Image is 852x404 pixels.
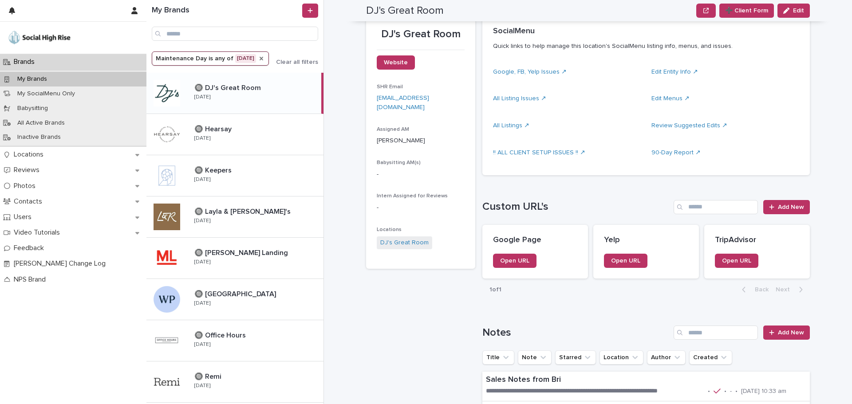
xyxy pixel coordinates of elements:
p: TripAdvisor [715,235,799,245]
button: Author [647,350,686,365]
span: Add New [778,204,804,210]
p: 🔘 [GEOGRAPHIC_DATA] [194,288,278,298]
a: Review Suggested Edits ↗ [651,122,727,129]
p: All Active Brands [10,119,72,127]
h2: SocialMenu [493,27,535,36]
p: DJ's Great Room [377,28,465,41]
a: TripAdvisorOpen URL [704,225,810,279]
p: 🔘 Remi [194,371,223,381]
p: NPS Brand [10,275,53,284]
p: [DATE] [194,135,210,141]
a: Google, FB, Yelp Issues ↗ [493,69,567,75]
p: • [724,388,726,395]
p: Photos [10,182,43,190]
a: Edit Menus ↗ [651,95,690,102]
p: 🔘 DJ's Great Room [194,82,263,92]
span: Assigned AM [377,127,409,132]
a: Add New [763,200,810,214]
input: Search [674,200,758,214]
p: Contacts [10,197,49,206]
p: [DATE] [194,177,210,183]
input: Search [674,326,758,340]
button: Title [482,350,514,365]
p: [DATE] [194,259,210,265]
p: 🔘 Office Hours [194,329,248,340]
p: 🔘 [PERSON_NAME] Landing [194,247,290,257]
a: 90-Day Report ↗ [651,149,701,156]
p: Inactive Brands [10,133,68,141]
button: ➕ Client Form [719,4,774,18]
button: Location [600,350,643,365]
p: Locations [10,150,51,159]
button: Next [772,286,810,294]
p: Users [10,213,39,221]
span: Edit [793,8,804,14]
p: Reviews [10,166,47,174]
a: All Listings ↗ [493,122,529,129]
p: Babysitting [10,105,55,112]
span: Clear all filters [276,59,318,65]
input: Search [152,27,318,41]
span: ➕ Client Form [725,6,768,15]
p: - [730,388,732,395]
p: 🔘 Keepers [194,165,233,175]
a: YelpOpen URL [593,225,699,279]
span: Next [776,286,795,293]
h1: My Brands [152,6,300,16]
a: Open URL [715,254,758,268]
p: • [708,388,710,395]
a: 🔘 Hearsay🔘 Hearsay [DATE] [146,114,323,155]
a: Google PageOpen URL [482,225,588,279]
p: Brands [10,58,42,66]
p: [PERSON_NAME] [377,136,465,145]
span: Open URL [611,258,640,264]
a: Open URL [493,254,536,268]
p: Yelp [604,235,688,245]
span: Locations [377,227,402,232]
button: Clear all filters [269,59,318,65]
p: 1 of 1 [482,279,509,301]
a: All Listing Issues ↗ [493,95,546,102]
button: Created [689,350,732,365]
a: !! ALL CLIENT SETUP ISSUES !! ↗ [493,149,585,156]
p: [PERSON_NAME] Change Log [10,259,113,268]
span: Website [384,59,408,66]
a: 🔘 Layla & [PERSON_NAME]'s🔘 Layla & [PERSON_NAME]'s [DATE] [146,196,323,238]
p: Video Tutorials [10,228,67,237]
span: Open URL [722,258,751,264]
p: Feedback [10,244,51,252]
span: Back [749,286,769,293]
button: Back [735,286,772,294]
p: Google Page [493,235,577,245]
p: [DATE] [194,341,210,348]
p: My Brands [10,75,54,83]
p: • [735,388,738,395]
p: Quick links to help manage this location's SocialMenu listing info, menus, and issues. [493,42,796,50]
span: Open URL [500,258,529,264]
a: 🔘 Remi🔘 Remi [DATE] [146,361,323,403]
a: Open URL [604,254,647,268]
button: Note [518,350,552,365]
a: Edit Entity Info ↗ [651,69,698,75]
a: Add New [763,326,810,340]
a: 🔘 [PERSON_NAME] Landing🔘 [PERSON_NAME] Landing [DATE] [146,238,323,279]
span: SHR Email [377,84,403,90]
h1: Custom URL's [482,200,670,213]
span: Add New [778,329,804,336]
p: [DATE] 10:33 am [741,388,786,395]
p: Sales Notes from Bri [486,375,806,385]
p: [DATE] [194,218,210,224]
p: [DATE] [194,94,210,100]
p: [DATE] [194,300,210,306]
a: 🔘 [GEOGRAPHIC_DATA]🔘 [GEOGRAPHIC_DATA] [DATE] [146,279,323,320]
span: Babysitting AM(s) [377,160,421,165]
p: - [377,170,465,179]
p: 🔘 Hearsay [194,123,233,133]
a: DJ's Great Room [380,238,429,247]
a: Website [377,55,415,70]
a: 🔘 Keepers🔘 Keepers [DATE] [146,155,323,196]
p: 🔘 Layla & [PERSON_NAME]'s [194,206,292,216]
